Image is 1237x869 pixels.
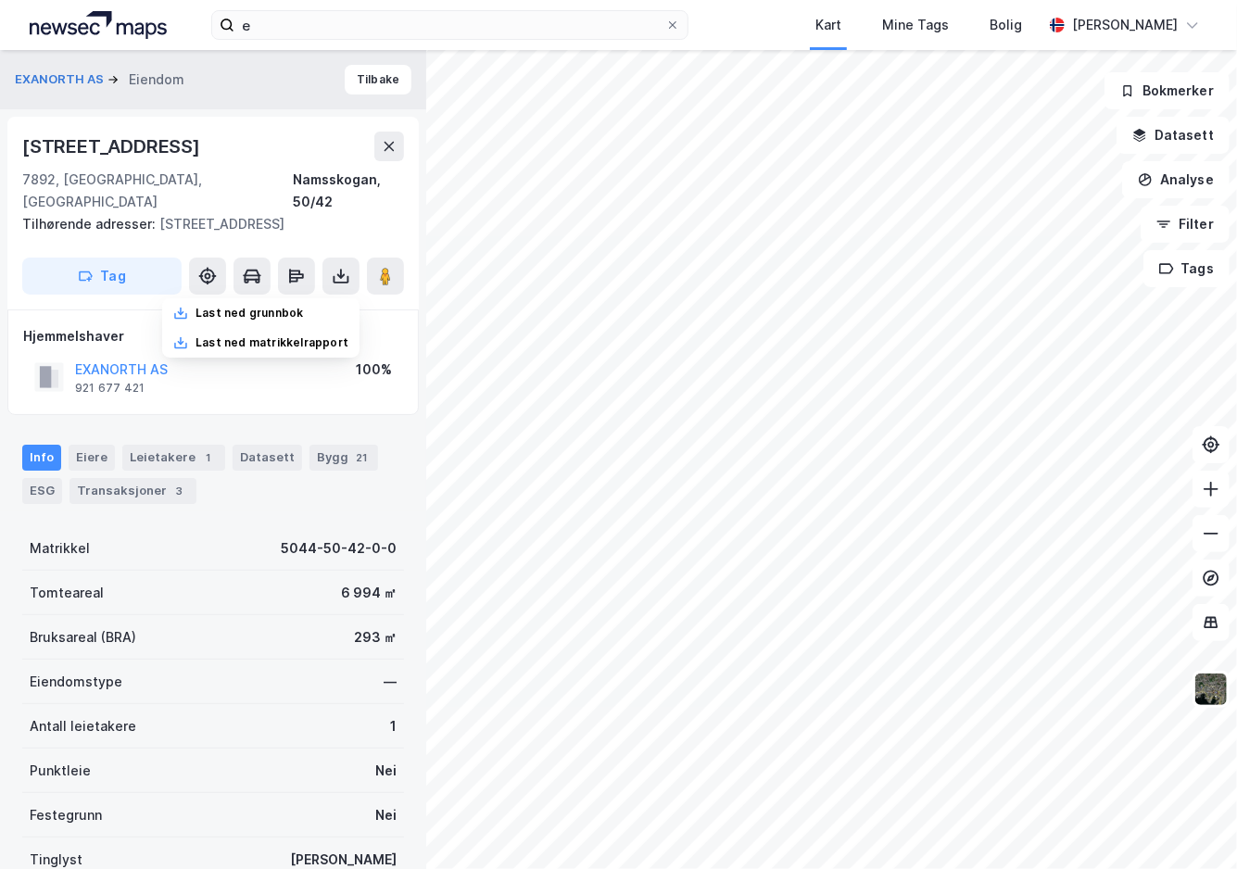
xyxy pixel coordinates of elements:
button: Tags [1143,250,1230,287]
div: Eiendom [129,69,184,91]
div: Info [22,445,61,471]
div: 1 [199,448,218,467]
button: Tilbake [345,65,411,94]
div: ESG [22,478,62,504]
div: Eiendomstype [30,671,122,693]
button: Filter [1141,206,1230,243]
div: 921 677 421 [75,381,145,396]
div: 6 994 ㎡ [341,582,397,604]
div: 293 ㎡ [354,626,397,649]
div: Punktleie [30,760,91,782]
div: 5044-50-42-0-0 [281,537,397,560]
div: Kontrollprogram for chat [1144,780,1237,869]
div: [PERSON_NAME] [1072,14,1178,36]
div: Last ned grunnbok [196,306,303,321]
div: Bygg [309,445,378,471]
div: Namsskogan, 50/42 [293,169,404,213]
div: 3 [170,482,189,500]
div: 100% [356,359,392,381]
span: Tilhørende adresser: [22,216,159,232]
button: EXANORTH AS [15,70,107,89]
div: Nei [375,760,397,782]
div: Bruksareal (BRA) [30,626,136,649]
button: Analyse [1122,161,1230,198]
div: — [384,671,397,693]
img: 9k= [1193,672,1229,707]
button: Bokmerker [1104,72,1230,109]
div: Eiere [69,445,115,471]
div: Nei [375,804,397,826]
div: Festegrunn [30,804,102,826]
div: Bolig [990,14,1022,36]
div: 21 [352,448,371,467]
input: Søk på adresse, matrikkel, gårdeiere, leietakere eller personer [234,11,665,39]
div: Leietakere [122,445,225,471]
div: Antall leietakere [30,715,136,737]
div: [STREET_ADDRESS] [22,213,389,235]
div: Hjemmelshaver [23,325,403,347]
div: Tomteareal [30,582,104,604]
div: 1 [390,715,397,737]
div: Last ned matrikkelrapport [196,335,348,350]
div: Transaksjoner [69,478,196,504]
button: Tag [22,258,182,295]
div: 7892, [GEOGRAPHIC_DATA], [GEOGRAPHIC_DATA] [22,169,293,213]
div: Kart [815,14,841,36]
div: Datasett [233,445,302,471]
div: Matrikkel [30,537,90,560]
iframe: Chat Widget [1144,780,1237,869]
img: logo.a4113a55bc3d86da70a041830d287a7e.svg [30,11,167,39]
button: Datasett [1117,117,1230,154]
div: [STREET_ADDRESS] [22,132,204,161]
div: Mine Tags [882,14,949,36]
